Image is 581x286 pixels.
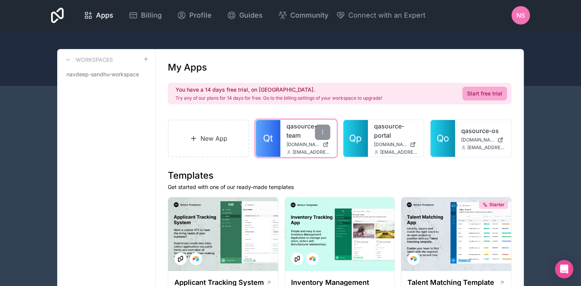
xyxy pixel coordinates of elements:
button: Connect with an Expert [336,10,425,21]
span: Guides [239,10,263,21]
p: Try any of our plans for 14 days for free. Go to the billing settings of your workspace to upgrade! [175,95,382,101]
a: Qp [343,120,368,157]
h1: My Apps [168,61,207,74]
span: Qt [263,132,273,145]
span: [EMAIL_ADDRESS][DOMAIN_NAME] [467,145,505,151]
a: Guides [221,7,269,24]
span: Qp [349,132,362,145]
a: qasource-portal [374,122,418,140]
img: Airtable Logo [193,256,199,262]
span: [EMAIL_ADDRESS][DOMAIN_NAME] [293,149,330,155]
span: navdeep-sandhu-workspace [66,71,139,78]
a: [DOMAIN_NAME] [374,141,418,148]
span: Billing [141,10,162,21]
span: Community [290,10,328,21]
a: qasource-team [286,122,330,140]
span: Qo [437,132,449,145]
a: Apps [78,7,119,24]
span: [DOMAIN_NAME] [286,141,319,148]
a: [DOMAIN_NAME] [286,141,330,148]
span: Apps [96,10,113,21]
div: Open Intercom Messenger [555,260,573,278]
a: qasource-os [461,126,505,135]
h3: Workspaces [76,56,113,64]
h2: You have a 14 days free trial, on [GEOGRAPHIC_DATA]. [175,86,382,94]
a: Billing [122,7,168,24]
a: Qt [256,120,280,157]
a: navdeep-sandhu-workspace [63,67,149,81]
img: Airtable Logo [411,256,417,262]
span: [DOMAIN_NAME] [374,141,407,148]
a: Community [272,7,334,24]
a: New App [168,120,249,157]
span: Profile [189,10,212,21]
a: Workspaces [63,55,113,64]
a: Qo [430,120,455,157]
span: Connect with an Expert [348,10,425,21]
span: [EMAIL_ADDRESS][DOMAIN_NAME] [380,149,418,155]
span: Starter [489,202,505,208]
a: Profile [171,7,218,24]
p: Get started with one of our ready-made templates [168,183,511,191]
a: Start free trial [462,87,507,100]
h1: Templates [168,169,511,182]
a: [DOMAIN_NAME] [461,137,505,143]
span: [DOMAIN_NAME] [461,137,494,143]
span: nS [516,11,525,20]
img: Airtable Logo [310,256,316,262]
